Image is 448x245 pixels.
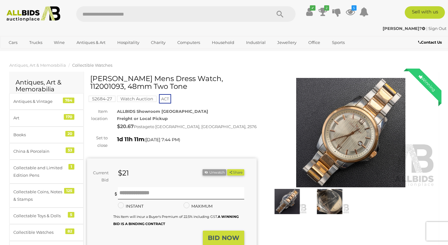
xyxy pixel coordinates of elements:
[413,69,441,97] div: Winning
[25,37,46,48] a: Trucks
[264,6,296,22] button: Search
[118,203,143,210] label: INSTANT
[113,214,239,226] small: This Item will incur a Buyer's Premium of 22.5% including GST.
[147,37,170,48] a: Charity
[208,234,239,242] strong: BID NOW
[324,5,329,11] i: 2
[66,147,74,153] div: 53
[65,228,74,234] div: 82
[418,40,442,45] b: Contact Us
[328,37,349,48] a: Sports
[242,37,270,48] a: Industrial
[117,116,168,121] strong: Freight or Local Pickup
[13,98,65,105] div: Antiques & Vintage
[318,6,328,17] a: 2
[117,122,257,131] div: Postage
[144,137,180,142] span: ( )
[13,188,65,203] div: Collectable Coins, Notes & Stamps
[310,5,315,11] i: ✔
[117,123,134,129] strong: $20.67
[13,148,65,155] div: China & Porcelain
[352,5,357,11] i: 5
[117,96,156,102] mark: Watch Auction
[5,37,21,48] a: Cars
[268,189,307,214] img: Lucien Piccard Breithorn Mens Dress Watch, 112001093, 48mm Two Tone
[418,39,443,46] a: Contact Us
[113,37,143,48] a: Hospitality
[13,229,65,236] div: Collectible Watches
[9,143,84,160] a: China & Porcelain 53
[13,131,65,138] div: Books
[72,37,110,48] a: Antiques & Art
[9,184,84,208] a: Collectable Coins, Notes & Stamps 125
[203,169,226,176] li: Unwatch this item
[9,208,84,224] a: Collectable Toys & Dolls 5
[9,224,84,241] a: Collectible Watches 82
[208,37,238,48] a: Household
[9,127,84,143] a: Books 20
[383,26,426,31] a: [PERSON_NAME]?
[63,98,74,103] div: 784
[117,109,208,114] strong: ALLBIDS Showroom [GEOGRAPHIC_DATA]
[90,75,255,91] h1: [PERSON_NAME] Mens Dress Watch, 112001093, 48mm Two Tone
[9,63,66,68] a: Antiques, Art & Memorabilia
[227,169,244,176] button: Share
[89,96,115,102] mark: 52684-27
[82,108,112,122] div: Item location
[159,94,171,103] span: ACT
[310,189,349,214] img: Lucien Piccard Breithorn Mens Dress Watch, 112001093, 48mm Two Tone
[68,212,74,218] div: 5
[50,37,69,48] a: Wine
[68,164,74,170] div: 1
[383,26,425,31] strong: [PERSON_NAME]?
[89,96,115,101] a: 52684-27
[13,164,65,179] div: Collectable and Limited Edition Pens
[273,37,301,48] a: Jewellery
[146,137,179,142] span: [DATE] 7:44 PM
[346,6,355,17] a: 5
[117,96,156,101] a: Watch Auction
[117,136,144,143] strong: 1d 11h 11m
[64,114,74,120] div: 170
[428,26,446,31] a: Sign Out
[150,124,257,129] span: to [GEOGRAPHIC_DATA], [GEOGRAPHIC_DATA], 2576
[13,114,65,122] div: Art
[16,79,77,93] h2: Antiques, Art & Memorabilia
[82,134,112,149] div: Set to close
[305,6,314,17] a: ✔
[118,169,129,177] strong: $21
[203,169,226,176] button: Unwatch
[3,6,64,22] img: Allbids.com.au
[173,37,204,48] a: Computers
[9,110,84,126] a: Art 170
[5,48,57,58] a: [GEOGRAPHIC_DATA]
[304,37,324,48] a: Office
[426,26,427,31] span: |
[184,203,212,210] label: MAXIMUM
[72,63,112,68] a: Collectible Watches
[266,78,436,187] img: Lucien Piccard Breithorn Mens Dress Watch, 112001093, 48mm Two Tone
[65,131,74,137] div: 20
[64,188,74,194] div: 125
[87,169,113,184] div: Current Bid
[405,6,445,19] a: Sell with us
[9,93,84,110] a: Antiques & Vintage 784
[13,212,65,219] div: Collectable Toys & Dolls
[9,160,84,184] a: Collectable and Limited Edition Pens 1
